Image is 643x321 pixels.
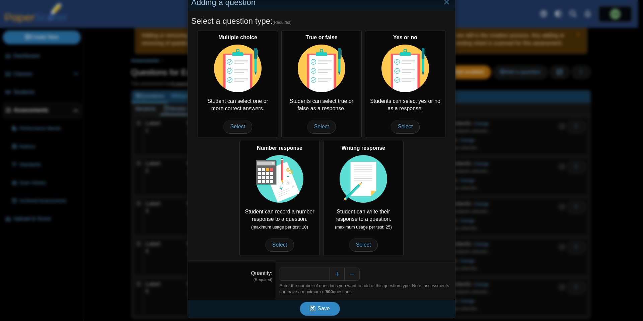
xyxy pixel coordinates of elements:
button: Increase [330,267,345,281]
img: item-type-number-response.svg [256,155,303,203]
h5: Select a question type: [191,15,452,27]
span: Select [391,120,420,133]
button: Decrease [345,267,360,281]
div: Enter the number of questions you want to add of this question type. Note, assessments can have a... [279,283,452,295]
b: 500 [326,289,333,294]
span: Save [317,306,330,311]
img: item-type-multiple-choice.svg [381,45,429,92]
span: Select [307,120,336,133]
span: Select [349,238,378,252]
img: item-type-multiple-choice.svg [298,45,345,92]
img: item-type-multiple-choice.svg [214,45,262,92]
dfn: (Required) [191,277,272,283]
small: (maximum usage per test: 10) [251,224,308,230]
div: Student can write their response to a question. [323,141,404,255]
img: item-type-writing-response.svg [340,155,387,203]
button: Save [300,302,340,315]
span: (Required) [273,20,292,25]
small: (maximum usage per test: 25) [335,224,392,230]
b: Multiple choice [218,35,257,40]
div: Student can select one or more correct answers. [198,30,278,137]
b: Yes or no [393,35,417,40]
span: Select [223,120,252,133]
label: Quantity [251,270,272,276]
b: True or false [305,35,337,40]
div: Students can select yes or no as a response. [365,30,445,137]
b: Writing response [342,145,385,151]
b: Number response [257,145,302,151]
div: Student can record a number response to a question. [239,141,320,255]
div: Students can select true or false as a response. [281,30,362,137]
span: Select [265,238,294,252]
